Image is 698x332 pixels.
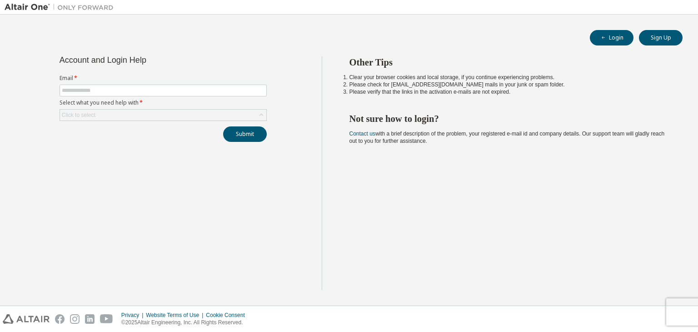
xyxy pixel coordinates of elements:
p: © 2025 Altair Engineering, Inc. All Rights Reserved. [121,319,250,327]
img: Altair One [5,3,118,12]
img: instagram.svg [70,314,80,324]
a: Contact us [349,131,375,137]
div: Cookie Consent [206,312,250,319]
li: Please check for [EMAIL_ADDRESS][DOMAIN_NAME] mails in your junk or spam folder. [349,81,667,88]
label: Select what you need help with [60,99,267,106]
div: Privacy [121,312,146,319]
button: Sign Up [639,30,683,45]
div: Click to select [62,111,95,119]
img: facebook.svg [55,314,65,324]
div: Click to select [60,110,266,121]
img: youtube.svg [100,314,113,324]
h2: Other Tips [349,56,667,68]
div: Website Terms of Use [146,312,206,319]
li: Please verify that the links in the activation e-mails are not expired. [349,88,667,96]
button: Submit [223,126,267,142]
img: altair_logo.svg [3,314,50,324]
h2: Not sure how to login? [349,113,667,125]
img: linkedin.svg [85,314,95,324]
button: Login [590,30,633,45]
span: with a brief description of the problem, your registered e-mail id and company details. Our suppo... [349,131,665,144]
li: Clear your browser cookies and local storage, if you continue experiencing problems. [349,74,667,81]
div: Account and Login Help [60,56,225,64]
label: Email [60,75,267,82]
